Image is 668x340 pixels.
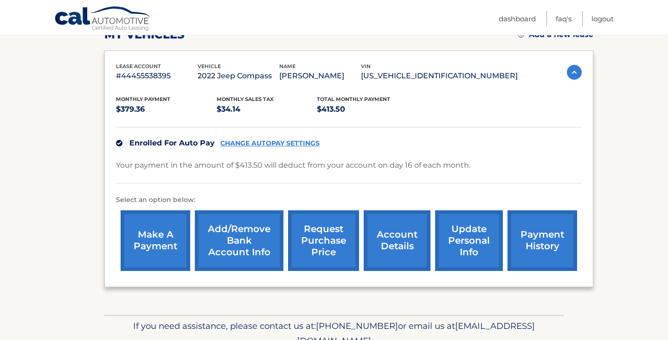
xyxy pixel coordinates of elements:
[198,69,279,82] p: 2022 Jeep Compass
[279,63,295,69] span: name
[116,63,161,69] span: lease account
[129,139,215,147] span: Enrolled For Auto Pay
[499,11,536,26] a: Dashboard
[364,210,430,271] a: account details
[220,139,320,147] a: CHANGE AUTOPAY SETTINGS
[116,69,198,82] p: #44455538395
[116,195,582,206] p: Select an option below:
[195,210,283,271] a: Add/Remove bank account info
[567,65,582,80] img: accordion-active.svg
[121,210,190,271] a: make a payment
[116,103,217,116] p: $379.36
[361,69,518,82] p: [US_VEHICLE_IDENTIFICATION_NUMBER]
[116,96,170,102] span: Monthly Payment
[116,140,122,146] img: check.svg
[279,69,361,82] p: [PERSON_NAME]
[435,210,503,271] a: update personal info
[556,11,572,26] a: FAQ's
[591,11,614,26] a: Logout
[217,96,274,102] span: Monthly sales Tax
[116,159,470,172] p: Your payment in the amount of $413.50 will deduct from your account on day 16 of each month.
[288,210,359,271] a: request purchase price
[54,6,152,33] a: Cal Automotive
[317,103,417,116] p: $413.50
[317,96,390,102] span: Total Monthly Payment
[361,63,371,69] span: vin
[217,103,317,116] p: $34.14
[507,210,577,271] a: payment history
[316,321,398,331] span: [PHONE_NUMBER]
[198,63,221,69] span: vehicle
